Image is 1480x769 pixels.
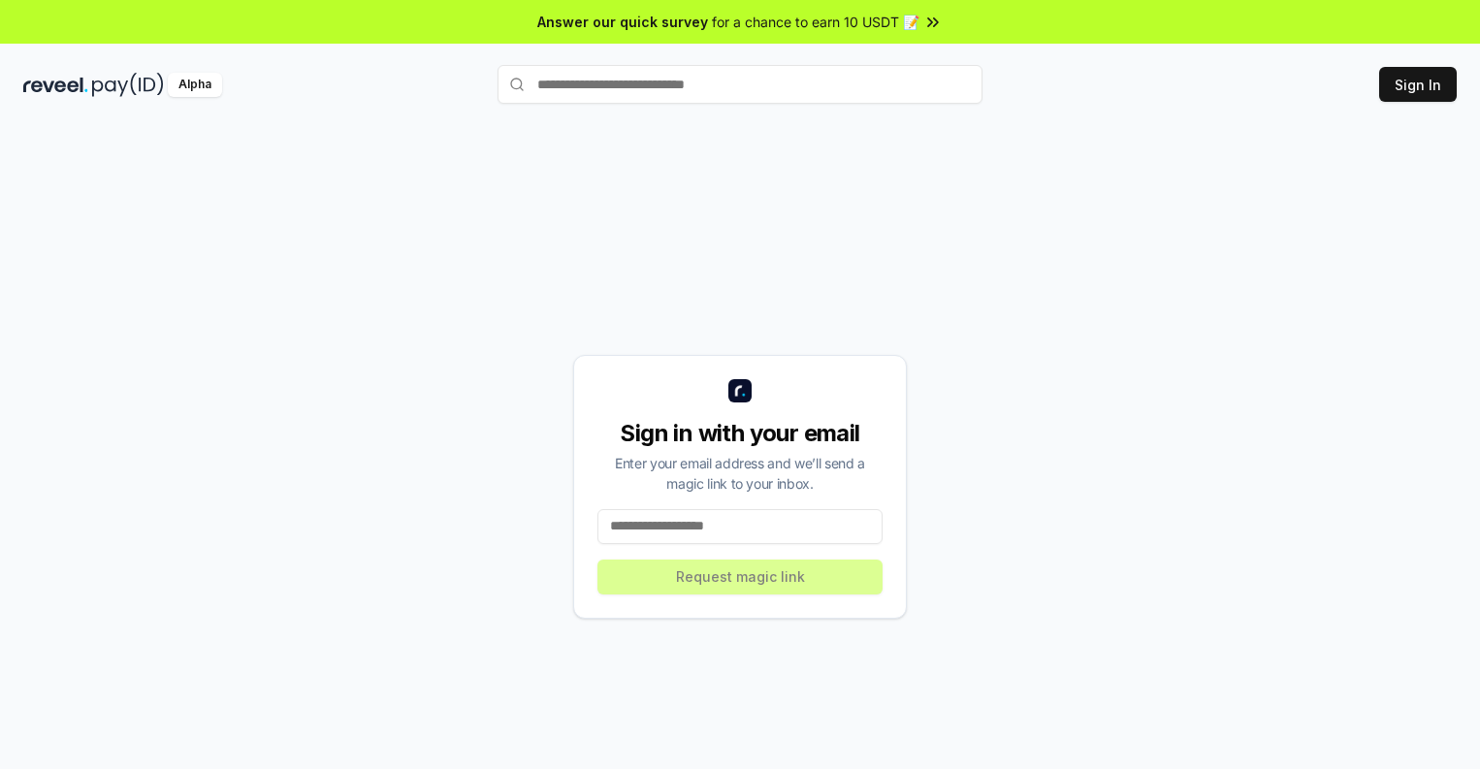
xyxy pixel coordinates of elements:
[23,73,88,97] img: reveel_dark
[597,453,883,494] div: Enter your email address and we’ll send a magic link to your inbox.
[597,418,883,449] div: Sign in with your email
[728,379,752,402] img: logo_small
[537,12,708,32] span: Answer our quick survey
[1379,67,1457,102] button: Sign In
[92,73,164,97] img: pay_id
[712,12,919,32] span: for a chance to earn 10 USDT 📝
[168,73,222,97] div: Alpha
